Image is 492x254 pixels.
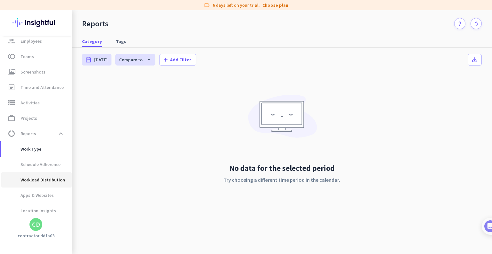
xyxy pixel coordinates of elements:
span: Add Filter [170,57,191,63]
span: Location Insights [6,203,56,218]
span: [DATE] [94,57,108,63]
i: save_alt [471,57,478,63]
span: Screenshots [20,68,45,76]
span: Work Type [6,141,41,157]
a: tollTeams [1,49,72,64]
i: event_note [8,83,15,91]
h2: No data for the selected period [224,163,340,173]
i: notifications [473,21,479,26]
a: question_mark [454,18,465,29]
a: work_outlineProjects [1,110,72,126]
span: Projects [20,114,37,122]
button: save_alt [468,54,482,66]
button: expand_less [55,128,67,139]
a: Location Insights [1,203,72,218]
div: CD [32,221,40,228]
span: Reports [20,130,36,137]
a: Apps & Websites [1,188,72,203]
span: Workload Distribution [6,172,65,188]
i: arrow_drop_down [143,57,152,62]
span: Category [82,38,102,45]
i: date_range [85,57,92,63]
i: storage [8,99,15,107]
a: perm_mediaScreenshots [1,64,72,80]
span: Schedule Adherence [6,157,61,172]
img: Insightful logo [12,10,59,35]
a: event_noteTime and Attendance [1,80,72,95]
a: Choose plan [262,2,288,8]
a: Workload Distribution [1,172,72,188]
span: Apps & Websites [6,188,54,203]
i: question_mark [457,21,463,26]
a: groupEmployees [1,33,72,49]
i: data_usage [8,130,15,137]
button: notifications [471,18,482,29]
img: No data [245,90,319,147]
span: Teams [20,53,34,60]
span: Tags [116,38,126,45]
a: Work Type [1,141,72,157]
a: data_usageReportsexpand_less [1,126,72,141]
span: Time and Attendance [20,83,64,91]
i: perm_media [8,68,15,76]
span: Compare to [119,57,143,63]
i: work_outline [8,114,15,122]
i: label [204,2,210,8]
div: Reports [82,19,109,29]
i: toll [8,53,15,60]
a: Schedule Adherence [1,157,72,172]
p: Try choosing a different time period in the calendar. [224,176,340,184]
a: storageActivities [1,95,72,110]
span: Activities [20,99,40,107]
span: Employees [20,37,42,45]
i: group [8,37,15,45]
button: addAdd Filter [159,54,196,66]
i: add [162,57,169,63]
